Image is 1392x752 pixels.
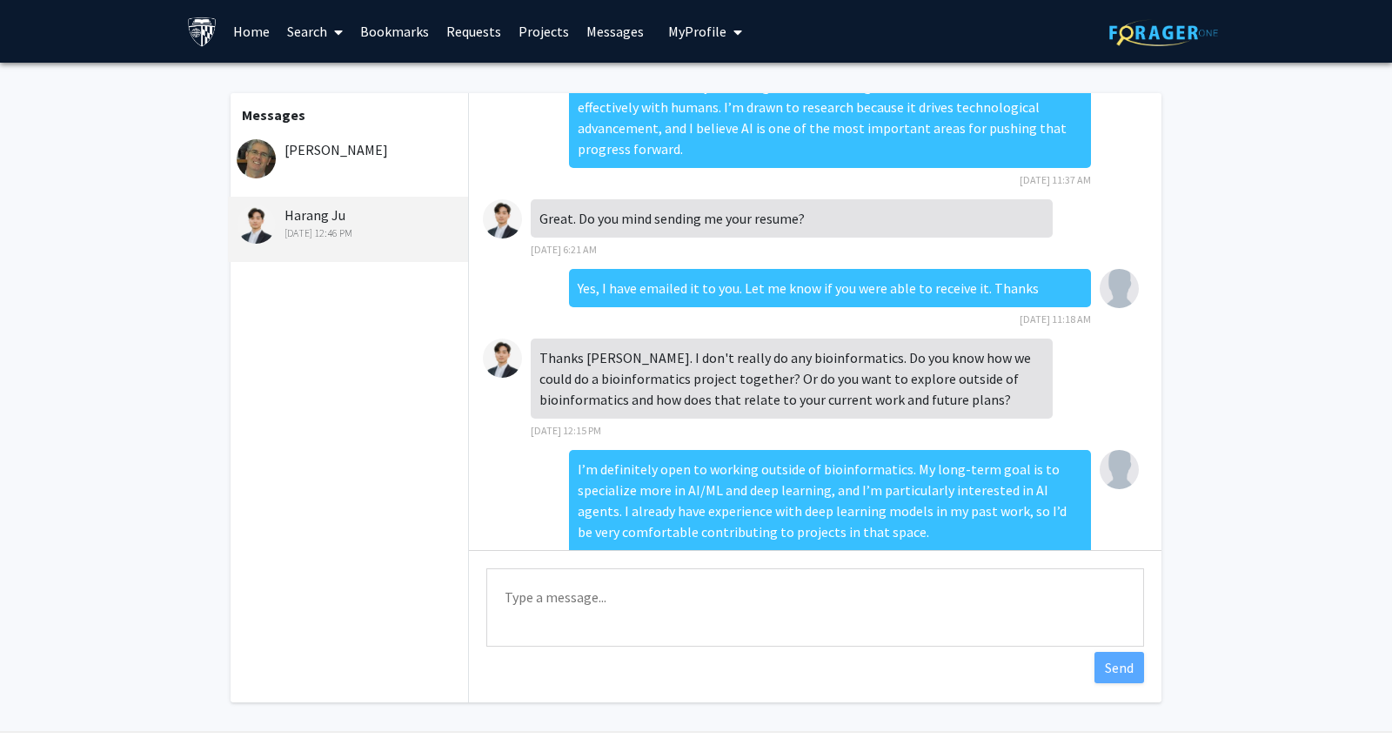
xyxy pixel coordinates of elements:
[351,1,438,62] a: Bookmarks
[578,1,652,62] a: Messages
[483,199,522,238] img: Harang Ju
[438,1,510,62] a: Requests
[1109,19,1218,46] img: ForagerOne Logo
[531,243,597,256] span: [DATE] 6:21 AM
[224,1,278,62] a: Home
[242,106,305,124] b: Messages
[569,450,1091,676] div: I’m definitely open to working outside of bioinformatics. My long-term goal is to specialize more...
[1100,450,1139,489] img: Sahil Iyer
[531,339,1053,419] div: Thanks [PERSON_NAME]. I don't really do any bioinformatics. Do you know how we could do a bioinfo...
[531,199,1053,238] div: Great. Do you mind sending me your resume?
[569,269,1091,307] div: Yes, I have emailed it to you. Let me know if you were able to receive it. Thanks
[1100,269,1139,308] img: Sahil Iyer
[1094,652,1144,683] button: Send
[510,1,578,62] a: Projects
[237,139,464,160] div: [PERSON_NAME]
[237,225,464,241] div: [DATE] 12:46 PM
[1020,173,1091,186] span: [DATE] 11:37 AM
[237,139,276,178] img: David Elbert
[531,424,601,437] span: [DATE] 12:15 PM
[1020,312,1091,326] span: [DATE] 11:18 AM
[486,568,1144,647] textarea: Message
[668,23,726,40] span: My Profile
[237,205,464,241] div: Harang Ju
[483,339,522,378] img: Harang Ju
[187,17,217,47] img: Johns Hopkins University Logo
[13,674,74,739] iframe: Chat
[237,205,276,244] img: Harang Ju
[278,1,351,62] a: Search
